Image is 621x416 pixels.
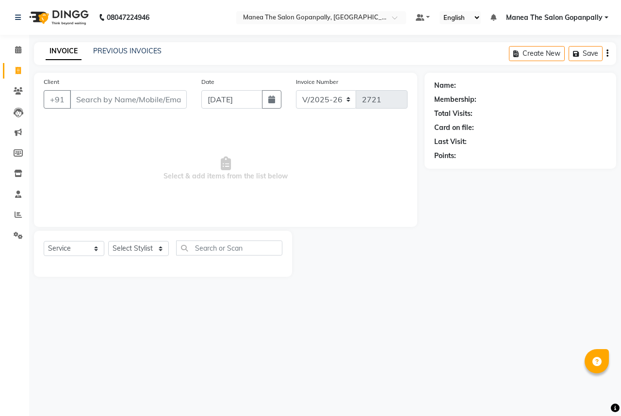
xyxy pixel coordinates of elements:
div: Membership: [434,95,476,105]
label: Invoice Number [296,78,338,86]
div: Name: [434,80,456,91]
button: +91 [44,90,71,109]
div: Points: [434,151,456,161]
a: PREVIOUS INVOICES [93,47,162,55]
a: INVOICE [46,43,82,60]
label: Date [201,78,214,86]
img: logo [25,4,91,31]
input: Search by Name/Mobile/Email/Code [70,90,187,109]
button: Create New [509,46,565,61]
span: Select & add items from the list below [44,120,408,217]
div: Card on file: [434,123,474,133]
input: Search or Scan [176,240,282,256]
b: 08047224946 [107,4,149,31]
iframe: chat widget [580,377,611,406]
div: Total Visits: [434,109,473,119]
label: Client [44,78,59,86]
div: Last Visit: [434,137,467,147]
button: Save [569,46,603,61]
span: Manea The Salon Gopanpally [506,13,603,23]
